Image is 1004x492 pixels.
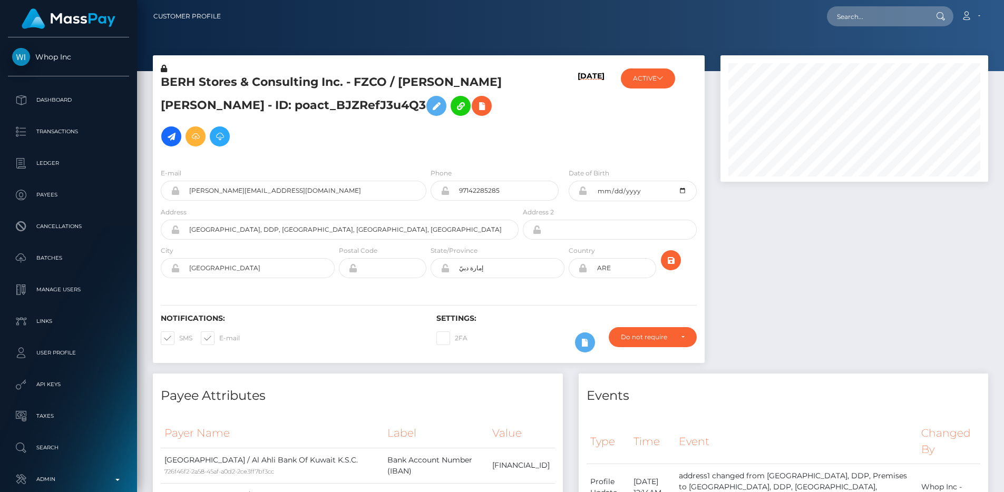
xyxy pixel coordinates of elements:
p: Payees [12,187,125,203]
p: Admin [12,471,125,487]
label: Address [161,208,187,217]
p: Dashboard [12,92,125,108]
th: Time [630,419,675,464]
a: Customer Profile [153,5,221,27]
p: Cancellations [12,219,125,234]
a: Payees [8,182,129,208]
h4: Events [587,387,981,405]
label: City [161,246,173,255]
h4: Payee Attributes [161,387,555,405]
h6: [DATE] [578,72,605,155]
div: Do not require [621,333,672,341]
th: Payer Name [161,419,384,448]
a: Ledger [8,150,129,176]
th: Event [675,419,918,464]
a: Links [8,308,129,334]
label: E-mail [161,169,181,178]
td: Bank Account Number (IBAN) [384,448,489,483]
td: [FINANCIAL_ID] [489,448,554,483]
input: Search... [827,6,926,26]
img: Whop Inc [12,48,30,66]
a: Batches [8,245,129,271]
label: SMS [161,331,192,345]
th: Value [489,419,554,448]
h6: Notifications: [161,314,421,323]
a: Dashboard [8,87,129,113]
p: Links [12,313,125,329]
button: Do not require [609,327,696,347]
label: Country [569,246,595,255]
h5: BERH Stores & Consulting Inc. - FZCO / [PERSON_NAME] [PERSON_NAME] - ID: poact_BJZRefJ3u4Q3 [161,74,513,152]
a: Taxes [8,403,129,429]
a: Initiate Payout [161,126,181,146]
p: Search [12,440,125,456]
h6: Settings: [436,314,696,323]
span: Whop Inc [8,52,129,62]
a: Manage Users [8,277,129,303]
label: 2FA [436,331,467,345]
p: Transactions [12,124,125,140]
p: User Profile [12,345,125,361]
p: Ledger [12,155,125,171]
label: State/Province [431,246,477,255]
a: User Profile [8,340,129,366]
p: Manage Users [12,282,125,298]
label: Postal Code [339,246,377,255]
p: API Keys [12,377,125,392]
a: Search [8,435,129,461]
img: MassPay Logo [22,8,115,29]
th: Type [587,419,630,464]
button: ACTIVE [621,68,675,88]
label: E-mail [201,331,240,345]
label: Phone [431,169,452,178]
small: 726f46f2-2a58-45af-a0d2-2ce3ff7bf3cc [164,468,274,475]
label: Address 2 [523,208,554,217]
p: Batches [12,250,125,266]
td: [GEOGRAPHIC_DATA] / Al Ahli Bank Of Kuwait K.S.C. [161,448,384,483]
label: Date of Birth [569,169,609,178]
a: Transactions [8,119,129,145]
th: Changed By [918,419,980,464]
p: Taxes [12,408,125,424]
th: Label [384,419,489,448]
a: API Keys [8,371,129,398]
a: Cancellations [8,213,129,240]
